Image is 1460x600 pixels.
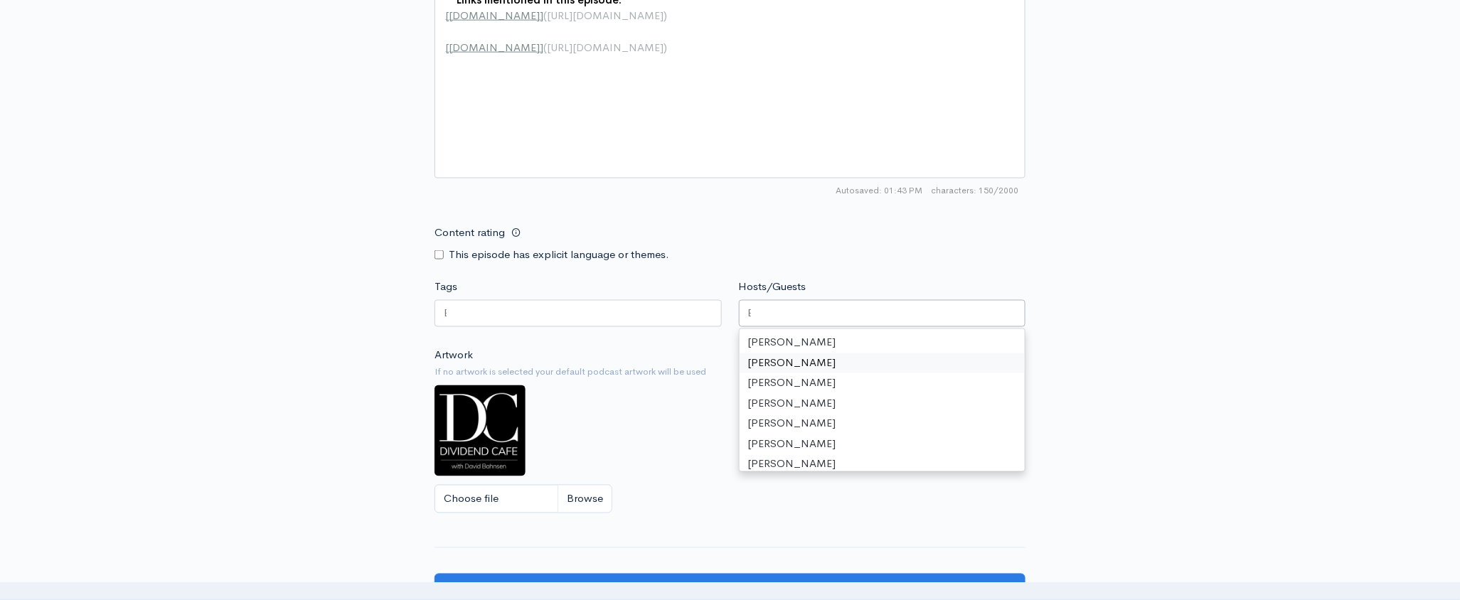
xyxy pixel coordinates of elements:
div: [PERSON_NAME] [740,353,1025,374]
div: [PERSON_NAME] [740,414,1025,434]
span: ( [543,41,547,54]
label: This episode has explicit language or themes. [449,247,669,263]
div: [PERSON_NAME] [740,434,1025,455]
label: Tags [435,279,457,295]
label: Content rating [435,218,505,247]
span: ] [540,41,543,54]
div: [PERSON_NAME] [740,373,1025,394]
span: ( [543,9,547,22]
span: [DOMAIN_NAME] [449,9,540,22]
label: Artwork [435,348,473,364]
div: [PERSON_NAME] [740,454,1025,475]
div: [PERSON_NAME] [740,394,1025,414]
span: ) [664,41,667,54]
span: [DOMAIN_NAME] [449,41,540,54]
small: If no artwork is selected your default podcast artwork will be used [435,365,1025,380]
span: [URL][DOMAIN_NAME] [547,41,664,54]
label: Hosts/Guests [739,279,806,295]
div: [PERSON_NAME] [740,333,1025,353]
span: ] [540,9,543,22]
span: [ [445,9,449,22]
span: ) [664,9,667,22]
span: [URL][DOMAIN_NAME] [547,9,664,22]
span: Autosaved: 01:43 PM [836,184,922,197]
span: [ [445,41,449,54]
input: Enter the names of the people that appeared on this episode [748,305,751,321]
input: Enter tags for this episode [444,305,447,321]
span: 150/2000 [931,184,1018,197]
